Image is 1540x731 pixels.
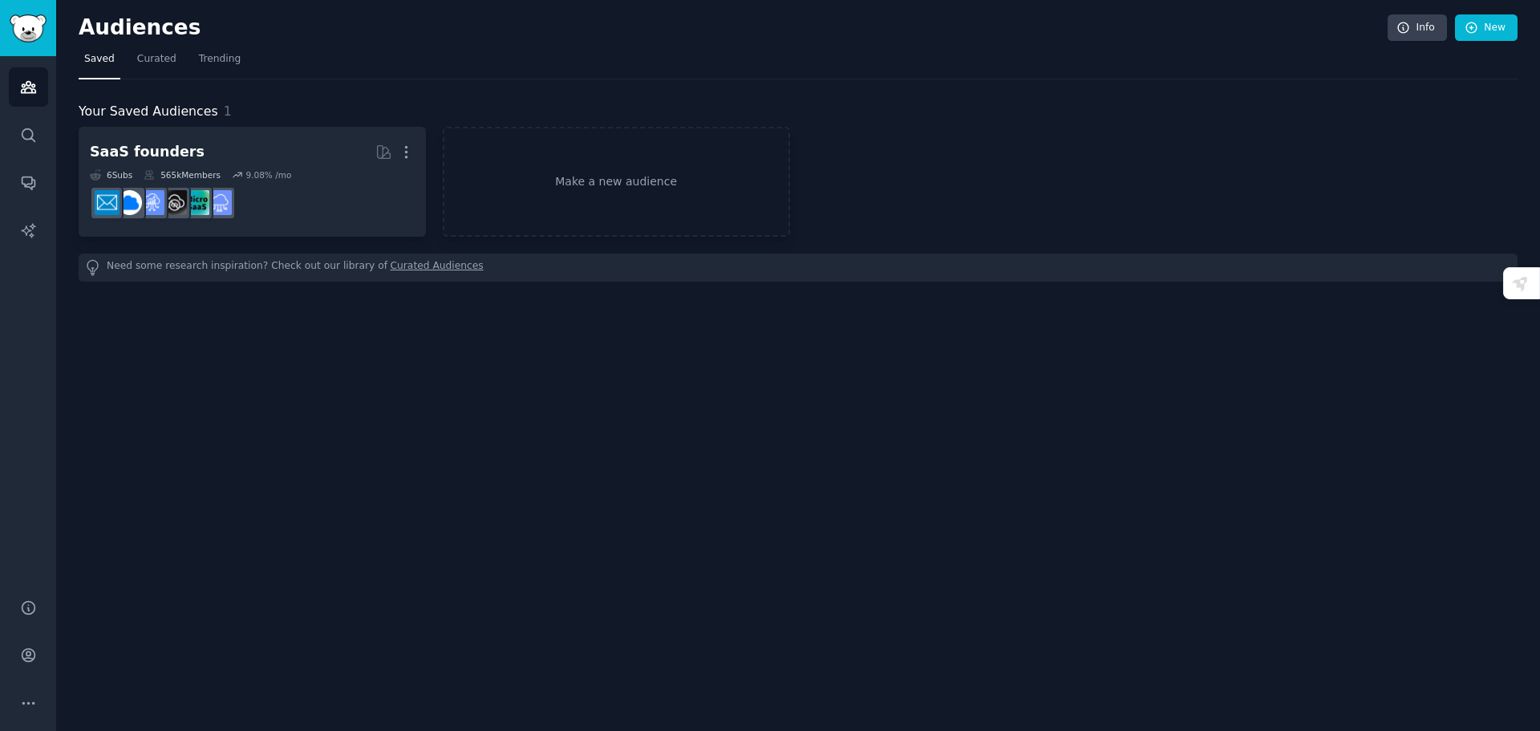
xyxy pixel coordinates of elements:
[1455,14,1518,42] a: New
[1388,14,1447,42] a: Info
[184,190,209,215] img: microsaas
[391,259,484,276] a: Curated Audiences
[193,47,246,79] a: Trending
[79,127,426,237] a: SaaS founders6Subs565kMembers9.08% /moSaaSmicrosaasNoCodeSaaSSaaSSalesB2BSaaSSaaS_Email_Marketing
[79,47,120,79] a: Saved
[84,52,115,67] span: Saved
[95,190,120,215] img: SaaS_Email_Marketing
[207,190,232,215] img: SaaS
[90,142,205,162] div: SaaS founders
[79,15,1388,41] h2: Audiences
[224,104,232,119] span: 1
[132,47,182,79] a: Curated
[137,52,176,67] span: Curated
[79,102,218,122] span: Your Saved Audiences
[245,169,291,181] div: 9.08 % /mo
[117,190,142,215] img: B2BSaaS
[79,254,1518,282] div: Need some research inspiration? Check out our library of
[199,52,241,67] span: Trending
[90,169,132,181] div: 6 Sub s
[10,14,47,43] img: GummySearch logo
[162,190,187,215] img: NoCodeSaaS
[140,190,164,215] img: SaaSSales
[443,127,790,237] a: Make a new audience
[144,169,221,181] div: 565k Members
